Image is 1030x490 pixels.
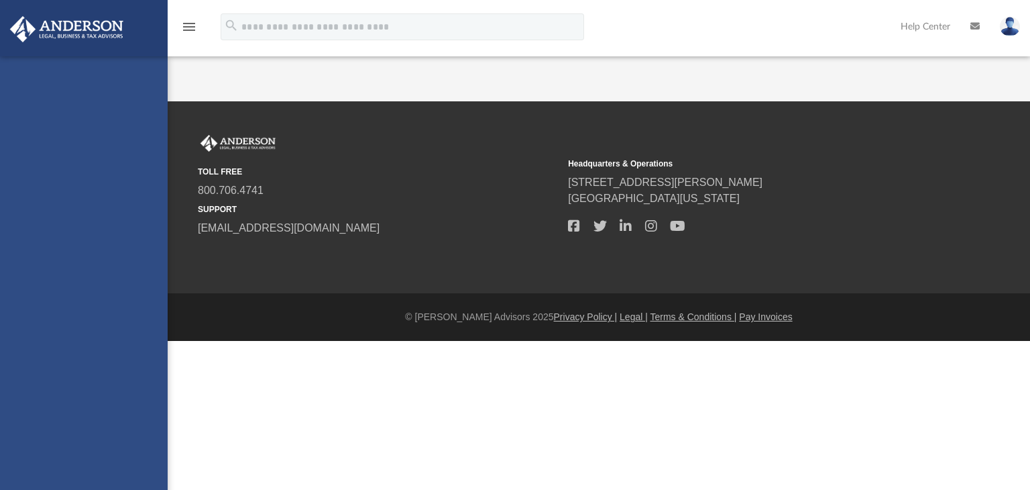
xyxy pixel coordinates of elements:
[650,311,737,322] a: Terms & Conditions |
[568,158,929,170] small: Headquarters & Operations
[568,177,762,188] a: [STREET_ADDRESS][PERSON_NAME]
[739,311,792,322] a: Pay Invoices
[181,19,197,35] i: menu
[181,26,197,35] a: menu
[620,311,648,322] a: Legal |
[168,310,1030,324] div: © [PERSON_NAME] Advisors 2025
[554,311,618,322] a: Privacy Policy |
[198,185,264,196] a: 800.706.4741
[198,222,380,234] a: [EMAIL_ADDRESS][DOMAIN_NAME]
[224,18,239,33] i: search
[568,193,740,204] a: [GEOGRAPHIC_DATA][US_STATE]
[198,135,278,152] img: Anderson Advisors Platinum Portal
[1000,17,1020,36] img: User Pic
[198,166,559,178] small: TOLL FREE
[198,203,559,215] small: SUPPORT
[6,16,127,42] img: Anderson Advisors Platinum Portal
